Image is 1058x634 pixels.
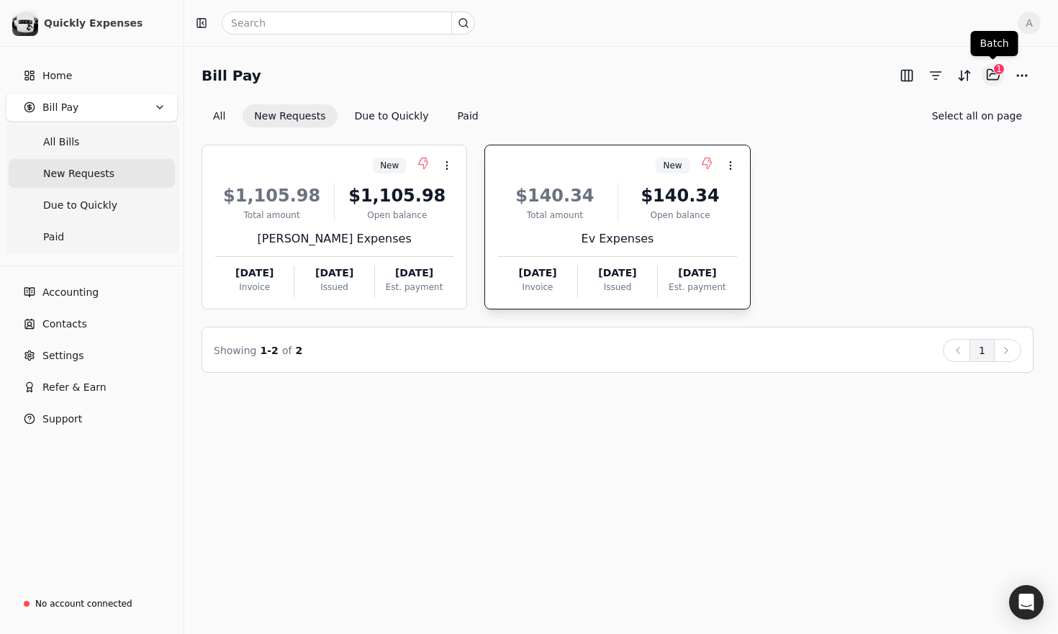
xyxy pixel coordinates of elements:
[6,93,178,122] button: Bill Pay
[1009,585,1044,620] div: Open Intercom Messenger
[1010,64,1034,87] button: More
[921,104,1034,127] button: Select all on page
[340,183,453,209] div: $1,105.98
[498,281,577,294] div: Invoice
[43,135,79,150] span: All Bills
[6,591,178,617] a: No account connected
[202,104,237,127] button: All
[202,64,261,87] h2: Bill Pay
[12,10,38,36] img: a7430e03-5703-430b-9462-2a807a799ba4.jpeg
[294,281,374,294] div: Issued
[658,266,736,281] div: [DATE]
[624,183,737,209] div: $140.34
[43,166,114,181] span: New Requests
[340,209,453,222] div: Open balance
[658,281,736,294] div: Est. payment
[9,159,175,188] a: New Requests
[43,198,117,213] span: Due to Quickly
[43,230,64,245] span: Paid
[294,266,374,281] div: [DATE]
[578,266,657,281] div: [DATE]
[44,16,171,30] div: Quickly Expenses
[42,68,72,83] span: Home
[42,348,83,363] span: Settings
[243,104,337,127] button: New Requests
[971,31,1018,56] div: Batch
[42,412,82,427] span: Support
[42,285,99,300] span: Accounting
[215,281,294,294] div: Invoice
[6,341,178,370] a: Settings
[261,345,279,356] span: 1 - 2
[993,63,1005,75] div: 1
[214,345,256,356] span: Showing
[222,12,475,35] input: Search
[969,339,995,362] button: 1
[343,104,440,127] button: Due to Quickly
[498,183,611,209] div: $140.34
[663,159,682,172] span: New
[42,380,107,395] span: Refer & Earn
[375,266,453,281] div: [DATE]
[375,281,453,294] div: Est. payment
[446,104,490,127] button: Paid
[35,597,132,610] div: No account connected
[6,404,178,433] button: Support
[282,345,292,356] span: of
[6,61,178,90] a: Home
[9,222,175,251] a: Paid
[42,100,78,115] span: Bill Pay
[202,104,490,127] div: Invoice filter options
[624,209,737,222] div: Open balance
[215,230,453,248] div: [PERSON_NAME] Expenses
[380,159,399,172] span: New
[953,64,976,87] button: Sort
[9,127,175,156] a: All Bills
[296,345,303,356] span: 2
[6,373,178,402] button: Refer & Earn
[982,63,1005,86] button: Batch (1)
[1018,12,1041,35] button: A
[6,309,178,338] a: Contacts
[215,266,294,281] div: [DATE]
[9,191,175,219] a: Due to Quickly
[215,209,328,222] div: Total amount
[42,317,87,332] span: Contacts
[215,183,328,209] div: $1,105.98
[578,281,657,294] div: Issued
[498,266,577,281] div: [DATE]
[498,230,736,248] div: Ev Expenses
[498,209,611,222] div: Total amount
[6,278,178,307] a: Accounting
